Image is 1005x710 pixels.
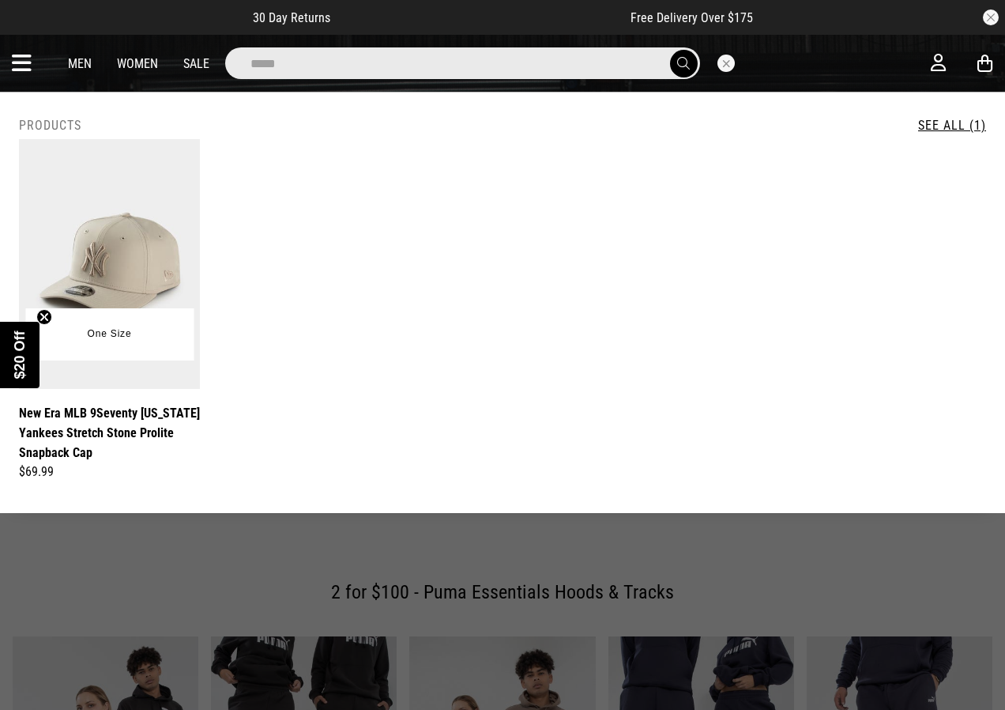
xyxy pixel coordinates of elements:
[13,6,60,54] button: Open LiveChat chat widget
[253,10,330,25] span: 30 Day Returns
[717,55,735,72] button: Close search
[76,320,144,349] button: One Size
[117,56,158,71] a: Women
[630,10,753,25] span: Free Delivery Over $175
[19,403,200,463] a: New Era MLB 9Seventy [US_STATE] Yankees Stretch Stone Prolite Snapback Cap
[36,309,52,325] button: Close teaser
[19,118,81,133] h2: Products
[68,56,92,71] a: Men
[19,139,200,389] img: New Era Mlb 9seventy New York Yankees Stretch Stone Prolite Snapback Cap in Beige
[183,56,209,71] a: Sale
[918,118,986,133] a: See All (1)
[19,463,200,482] div: $69.99
[12,330,28,379] span: $20 Off
[362,9,599,25] iframe: Customer reviews powered by Trustpilot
